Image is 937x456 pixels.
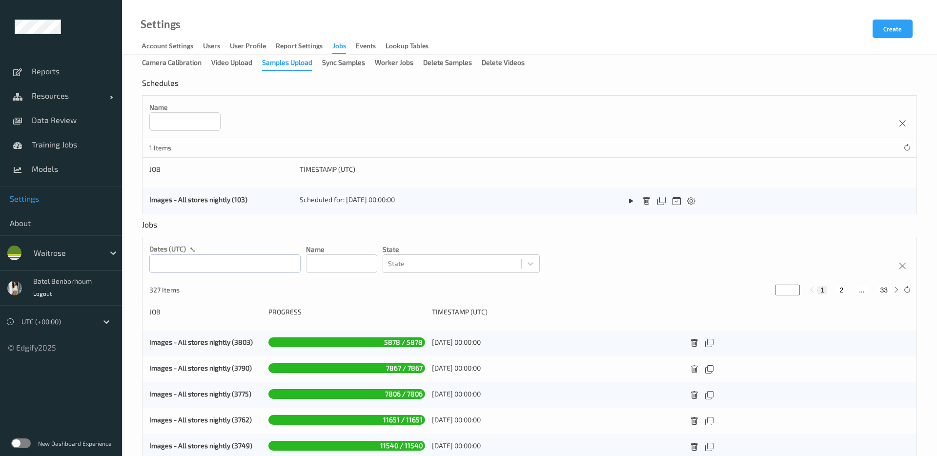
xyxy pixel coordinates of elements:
[276,40,332,53] a: Report Settings
[432,307,678,317] div: Timestamp (UTC)
[856,286,868,294] button: ...
[230,40,276,53] a: User Profile
[375,58,423,66] a: Worker Jobs
[268,307,426,317] div: Progress
[149,285,223,295] p: 327 Items
[322,58,365,70] div: Sync Samples
[356,41,376,53] div: events
[423,58,472,70] div: Delete Samples
[149,415,252,424] a: Images - All stores nightly (3762)
[149,307,262,317] div: Job
[332,41,346,54] div: Jobs
[142,41,193,53] div: Account Settings
[149,195,247,204] a: Images - All stores nightly (103)
[432,441,678,451] div: [DATE] 00:00:00
[203,40,230,53] a: users
[432,337,678,347] div: [DATE] 00:00:00
[276,41,323,53] div: Report Settings
[322,58,375,66] a: Sync Samples
[306,245,377,254] p: Name
[386,41,428,53] div: Lookup Tables
[332,40,356,54] a: Jobs
[149,364,252,372] a: Images - All stores nightly (3790)
[381,413,425,426] span: 11651 / 11651
[211,58,262,66] a: Video Upload
[149,338,253,346] a: Images - All stores nightly (3803)
[142,58,211,66] a: Camera Calibration
[432,389,678,399] div: [DATE] 00:00:00
[230,41,266,53] div: User Profile
[873,20,913,38] button: Create
[141,20,181,29] a: Settings
[142,58,202,70] div: Camera Calibration
[300,195,615,205] div: Scheduled for: [DATE] 00:00:00
[817,286,827,294] button: 1
[211,58,252,70] div: Video Upload
[203,41,220,53] div: users
[262,58,322,66] a: Samples Upload
[142,40,203,53] a: Account Settings
[378,439,425,452] span: 11540 / 11540
[375,58,413,70] div: Worker Jobs
[142,220,160,237] div: Jobs
[262,58,312,71] div: Samples Upload
[877,286,891,294] button: 33
[149,390,251,398] a: Images - All stores nightly (3775)
[482,58,534,66] a: Delete Videos
[149,165,293,174] div: Job
[383,245,540,254] p: State
[149,244,186,254] p: dates (UTC)
[149,441,252,450] a: Images - All stores nightly (3749)
[300,165,615,174] div: Timestamp (UTC)
[836,286,846,294] button: 2
[356,40,386,53] a: events
[384,361,425,374] span: 7867 / 7867
[423,58,482,66] a: Delete Samples
[149,103,221,112] p: Name
[432,415,678,425] div: [DATE] 00:00:00
[383,387,425,400] span: 7806 / 7806
[482,58,525,70] div: Delete Videos
[149,143,223,153] p: 1 Items
[386,40,438,53] a: Lookup Tables
[142,78,181,95] div: Schedules
[432,363,678,373] div: [DATE] 00:00:00
[382,335,425,349] span: 5878 / 5878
